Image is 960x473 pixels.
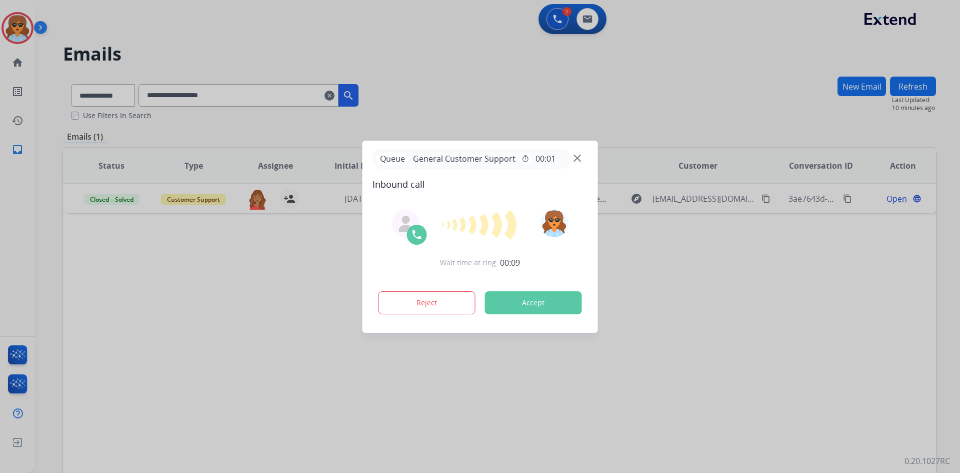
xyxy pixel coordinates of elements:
[378,291,475,314] button: Reject
[573,154,581,162] img: close-button
[521,155,529,163] mat-icon: timer
[372,177,588,191] span: Inbound call
[440,258,498,268] span: Wait time at ring:
[535,153,555,165] span: 00:01
[398,216,414,232] img: agent-avatar
[411,229,423,241] img: call-icon
[904,455,950,467] p: 0.20.1027RC
[500,257,520,269] span: 00:09
[409,153,519,165] span: General Customer Support
[485,291,582,314] button: Accept
[376,153,409,165] p: Queue
[540,209,568,237] img: avatar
